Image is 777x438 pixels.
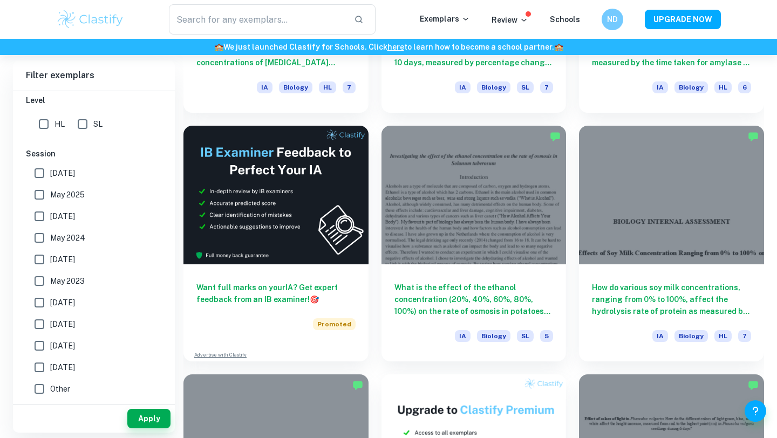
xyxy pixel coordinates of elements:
span: IA [455,330,471,342]
h6: Level [26,94,162,106]
span: 🎯 [310,295,319,304]
span: Other [50,383,70,395]
a: What is the effect of the ethanol concentration (20%, 40%, 60%, 80%, 100%) on the rate of osmosis... [381,126,567,361]
span: 🏫 [214,43,223,51]
h6: What is the effect of the ethanol concentration (20%, 40%, 60%, 80%, 100%) on the rate of osmosis... [394,282,554,317]
span: 5 [540,330,553,342]
a: Advertise with Clastify [194,351,247,359]
h6: Want full marks on your IA ? Get expert feedback from an IB examiner! [196,282,356,305]
span: HL [54,118,65,130]
span: Promoted [313,318,356,330]
span: IA [652,330,668,342]
span: May 2024 [50,232,85,244]
img: Marked [550,131,561,142]
span: [DATE] [50,167,75,179]
a: Schools [550,15,580,24]
span: 🏫 [554,43,563,51]
span: HL [319,81,336,93]
button: Apply [127,409,171,428]
span: HL [714,330,732,342]
h6: How do various soy milk concentrations, ranging from 0% to 100%, affect the hydrolysis rate of pr... [592,282,751,317]
span: May 2025 [50,189,85,201]
img: Marked [748,380,759,391]
h6: Filter exemplars [13,60,175,91]
span: [DATE] [50,340,75,352]
p: Exemplars [420,13,470,25]
img: Thumbnail [183,126,369,264]
span: SL [93,118,103,130]
h6: ND [606,13,619,25]
span: IA [455,81,471,93]
span: [DATE] [50,318,75,330]
button: ND [602,9,623,30]
span: HL [714,81,732,93]
button: UPGRADE NOW [645,10,721,29]
input: Search for any exemplars... [169,4,345,35]
span: IA [652,81,668,93]
h6: Session [26,148,162,160]
a: How do various soy milk concentrations, ranging from 0% to 100%, affect the hydrolysis rate of pr... [579,126,764,361]
span: Biology [477,81,510,93]
span: [DATE] [50,297,75,309]
p: Review [492,14,528,26]
span: SL [517,81,534,93]
span: Biology [674,81,708,93]
span: 6 [738,81,751,93]
span: Biology [477,330,510,342]
span: 7 [343,81,356,93]
span: May 2023 [50,275,85,287]
h6: We just launched Clastify for Schools. Click to learn how to become a school partner. [2,41,775,53]
a: here [387,43,404,51]
img: Marked [748,131,759,142]
span: Biology [674,330,708,342]
span: SL [517,330,534,342]
span: [DATE] [50,361,75,373]
span: Biology [279,81,312,93]
img: Marked [352,380,363,391]
span: [DATE] [50,254,75,265]
span: 7 [540,81,553,93]
a: Want full marks on yourIA? Get expert feedback from an IB examiner!PromotedAdvertise with Clastify [183,126,369,361]
span: 7 [738,330,751,342]
span: IA [257,81,272,93]
span: [DATE] [50,210,75,222]
img: Clastify logo [56,9,125,30]
button: Help and Feedback [745,400,766,422]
